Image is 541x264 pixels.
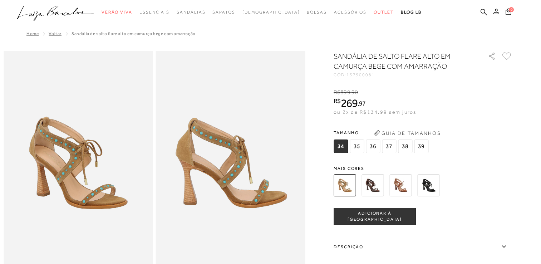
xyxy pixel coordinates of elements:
span: Essenciais [139,10,169,15]
span: 90 [351,89,358,96]
span: Bolsas [307,10,327,15]
a: noSubCategoriesText [177,6,205,19]
span: ADICIONAR À [GEOGRAPHIC_DATA] [334,210,415,223]
a: BLOG LB [401,6,422,19]
span: 0 [509,7,514,12]
img: SANDÁLIA DE SALTO FLARE MÉDIO EM CAMURÇA CARAMELO COM AMARRAÇÃO [389,174,412,196]
button: Guia de Tamanhos [372,127,443,139]
span: 37 [382,140,396,153]
h1: SANDÁLIA DE SALTO FLARE ALTO EM CAMURÇA BEGE COM AMARRAÇÃO [334,51,468,71]
a: noSubCategoriesText [374,6,394,19]
span: Sandálias [177,10,205,15]
span: Tamanho [334,127,430,138]
img: SANDÁLIA DE SALTO FLARE MÉDIO EM CAMURÇA PRETA COM AMARRAÇÃO [417,174,439,196]
span: 36 [366,140,380,153]
span: Acessórios [334,10,367,15]
i: , [350,89,358,96]
i: R$ [334,89,340,96]
span: Verão Viva [102,10,132,15]
span: 35 [350,140,364,153]
span: ou 2x de R$134,99 sem juros [334,109,416,115]
a: noSubCategoriesText [307,6,327,19]
button: ADICIONAR À [GEOGRAPHIC_DATA] [334,208,416,225]
a: Home [26,31,39,36]
a: noSubCategoriesText [334,6,367,19]
span: [DEMOGRAPHIC_DATA] [242,10,300,15]
span: 34 [334,140,348,153]
a: noSubCategoriesText [242,6,300,19]
span: 39 [414,140,428,153]
span: 269 [341,97,358,109]
img: SANDÁLIA DE SALTO FLARE ALTO EM CAMURÇA BEGE COM AMARRAÇÃO [334,174,356,196]
a: Voltar [49,31,62,36]
i: R$ [334,98,341,104]
label: Descrição [334,236,512,257]
a: noSubCategoriesText [212,6,235,19]
i: , [358,100,366,107]
span: Mais cores [334,166,512,171]
a: noSubCategoriesText [139,6,169,19]
div: CÓD: [334,73,477,77]
a: noSubCategoriesText [102,6,132,19]
span: 97 [359,99,366,107]
img: SANDÁLIA DE SALTO FLARE ALTO EM CAMURÇA CAFÉ COM AMARRAÇÃO [362,174,384,196]
span: SANDÁLIA DE SALTO FLARE ALTO EM CAMURÇA BEGE COM AMARRAÇÃO [72,31,196,36]
span: BLOG LB [401,10,422,15]
span: Outlet [374,10,394,15]
span: Sapatos [212,10,235,15]
span: 899 [340,89,350,96]
span: 38 [398,140,412,153]
button: 0 [503,8,513,18]
span: 137500081 [346,72,375,77]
